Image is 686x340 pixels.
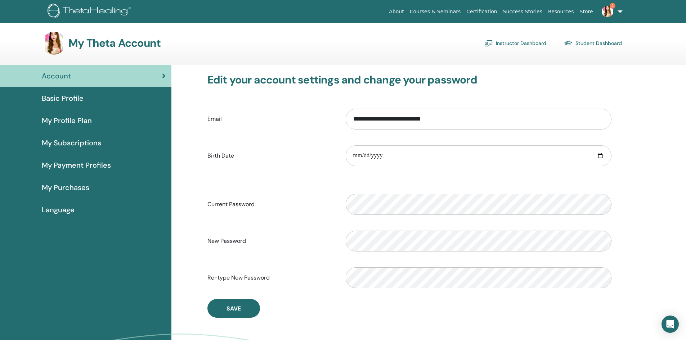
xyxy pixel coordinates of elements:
[662,316,679,333] div: Open Intercom Messenger
[202,234,340,248] label: New Password
[577,5,596,18] a: Store
[42,182,89,193] span: My Purchases
[42,93,84,104] span: Basic Profile
[407,5,464,18] a: Courses & Seminars
[207,299,260,318] button: Save
[500,5,545,18] a: Success Stories
[42,32,66,55] img: default.jpg
[545,5,577,18] a: Resources
[48,4,134,20] img: logo.png
[227,305,241,312] span: Save
[42,115,92,126] span: My Profile Plan
[564,37,622,49] a: Student Dashboard
[610,3,615,9] span: 2
[42,137,101,148] span: My Subscriptions
[202,112,340,126] label: Email
[68,37,161,50] h3: My Theta Account
[202,198,340,211] label: Current Password
[42,160,111,171] span: My Payment Profiles
[207,73,611,86] h3: Edit your account settings and change your password
[484,40,493,46] img: chalkboard-teacher.svg
[484,37,546,49] a: Instructor Dashboard
[42,204,75,215] span: Language
[202,271,340,285] label: Re-type New Password
[463,5,500,18] a: Certification
[386,5,407,18] a: About
[202,149,340,163] label: Birth Date
[602,6,613,17] img: default.jpg
[564,40,573,46] img: graduation-cap.svg
[42,71,71,81] span: Account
